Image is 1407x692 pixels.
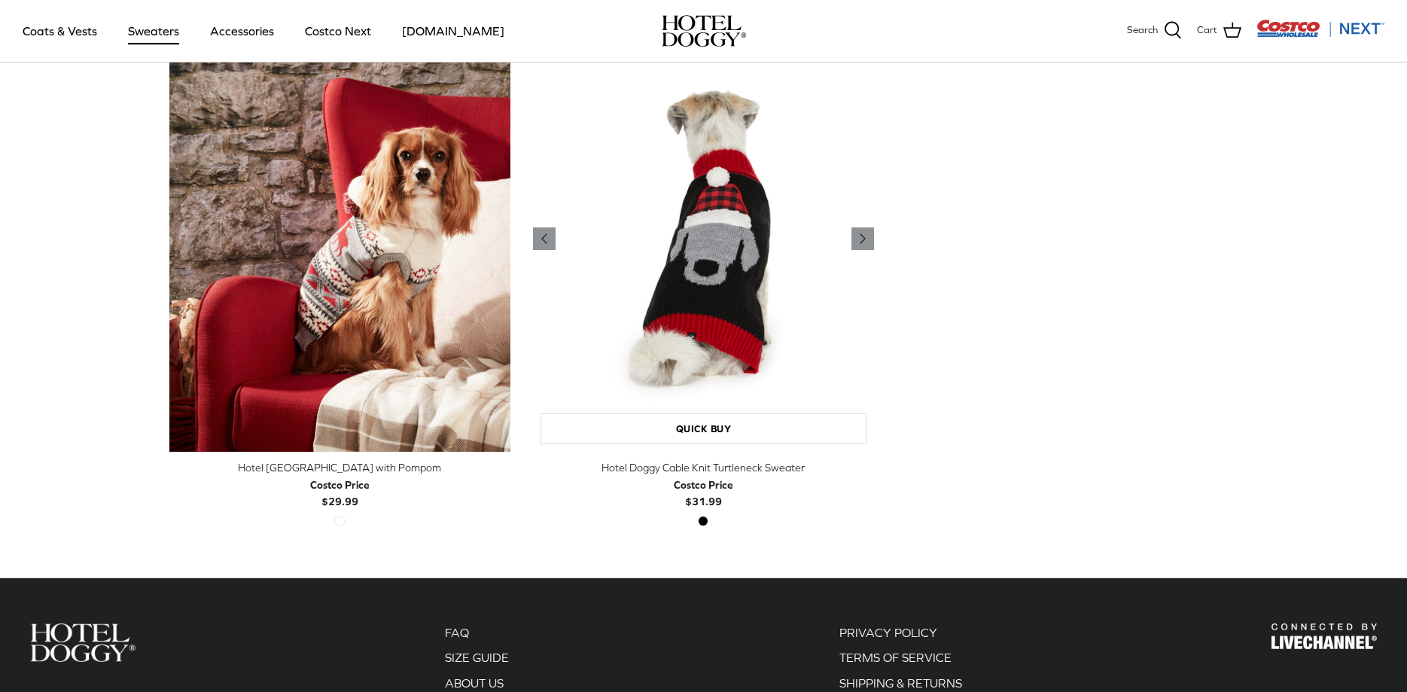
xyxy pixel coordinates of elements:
div: Hotel [GEOGRAPHIC_DATA] with Pompom [169,459,510,476]
div: Hotel Doggy Cable Knit Turtleneck Sweater [533,459,874,476]
div: Costco Price [310,477,370,493]
a: Previous [851,227,874,250]
a: PRIVACY POLICY [839,626,937,639]
a: Costco Next [291,5,385,56]
a: Sweaters [114,5,193,56]
a: ABOUT US [445,676,504,690]
a: Hotel Doggy Cable Knit Turtleneck Sweater Costco Price$31.99 [533,459,874,510]
a: [DOMAIN_NAME] [388,5,518,56]
div: Costco Price [674,477,733,493]
img: Costco Next [1256,19,1384,38]
a: Previous [533,227,556,250]
a: SHIPPING & RETURNS [839,676,962,690]
a: Accessories [196,5,288,56]
a: FAQ [445,626,469,639]
a: Search [1127,21,1182,41]
a: hoteldoggy.com hoteldoggycom [662,15,746,47]
img: Hotel Doggy Costco Next [1271,623,1377,650]
a: TERMS OF SERVICE [839,651,952,664]
img: Hotel Doggy Costco Next [30,623,136,662]
a: Coats & Vests [9,5,111,56]
a: Cart [1197,21,1241,41]
b: $29.99 [310,477,370,508]
img: hoteldoggycom [662,15,746,47]
a: Hotel Doggy Fair Isle Sweater with Pompom [169,26,510,453]
a: SIZE GUIDE [445,651,509,664]
a: Hotel [GEOGRAPHIC_DATA] with Pompom Costco Price$29.99 [169,459,510,510]
span: Search [1127,23,1158,38]
b: $31.99 [674,477,733,508]
a: Hotel Doggy Cable Knit Turtleneck Sweater [533,26,874,453]
a: Visit Costco Next [1256,29,1384,40]
a: Quick buy [541,413,866,444]
span: Cart [1197,23,1217,38]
